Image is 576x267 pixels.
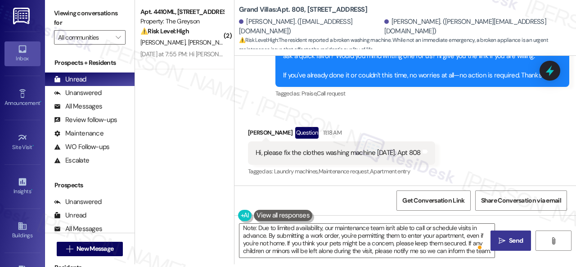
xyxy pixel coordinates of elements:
div: Tagged as: [248,165,435,178]
div: Unanswered [54,197,102,207]
div: Hi, please fix the clothes washing machine [DATE]. Apt 808 [256,148,421,158]
b: Grand Villas: Apt. 808, [STREET_ADDRESS] [239,5,367,14]
div: Apt. 4410ML, [STREET_ADDRESS] [140,7,224,17]
div: All Messages [54,224,102,234]
span: • [40,99,41,105]
span: • [31,187,32,193]
img: ResiDesk Logo [13,8,31,24]
span: Laundry machines , [274,167,319,175]
i:  [550,237,557,244]
input: All communities [58,30,111,45]
div: Tagged as: [275,87,569,100]
span: [PERSON_NAME] [188,38,233,46]
div: Property: The Greyson [140,17,224,26]
div: [PERSON_NAME]. ([EMAIL_ADDRESS][DOMAIN_NAME]) [239,17,382,36]
i:  [499,237,505,244]
span: Get Conversation Link [402,196,464,205]
a: Buildings [4,218,40,243]
i:  [116,34,121,41]
span: Praise , [301,90,317,97]
button: New Message [57,242,123,256]
div: Unread [54,75,86,84]
button: Share Conversation via email [475,190,567,211]
div: [PERSON_NAME] [248,127,435,141]
span: Share Conversation via email [481,196,561,205]
div: Unanswered [54,88,102,98]
span: Call request [317,90,345,97]
span: [PERSON_NAME] [140,38,188,46]
span: • [32,143,34,149]
div: Escalate [54,156,89,165]
span: : The resident reported a broken washing machine. While not an immediate emergency, a broken appl... [239,36,576,55]
div: Unread [54,211,86,220]
div: All Messages [54,102,102,111]
div: I'm glad you are satisfied with your home. Have you written a review for us before? If not, can I... [283,41,555,80]
a: Inbox [4,41,40,66]
span: Maintenance request , [319,167,370,175]
div: [PERSON_NAME]. ([PERSON_NAME][EMAIL_ADDRESS][DOMAIN_NAME]) [384,17,569,36]
button: Get Conversation Link [396,190,470,211]
div: Maintenance [54,129,103,138]
span: Apartment entry [370,167,410,175]
span: New Message [76,244,113,253]
div: Prospects + Residents [45,58,135,68]
div: 11:18 AM [321,128,342,137]
div: WO Follow-ups [54,142,109,152]
div: Question [295,127,319,138]
div: Prospects [45,181,135,190]
strong: ⚠️ Risk Level: High [140,27,189,35]
i:  [66,245,73,253]
a: Insights • [4,174,40,199]
strong: ⚠️ Risk Level: High [239,36,278,44]
textarea: To enrich screen reader interactions, please activate Accessibility in Grammarly extension settings [239,224,495,258]
button: Send [490,231,531,251]
span: Send [509,236,523,245]
label: Viewing conversations for [54,6,126,30]
a: Site Visit • [4,130,40,154]
div: Review follow-ups [54,115,117,125]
